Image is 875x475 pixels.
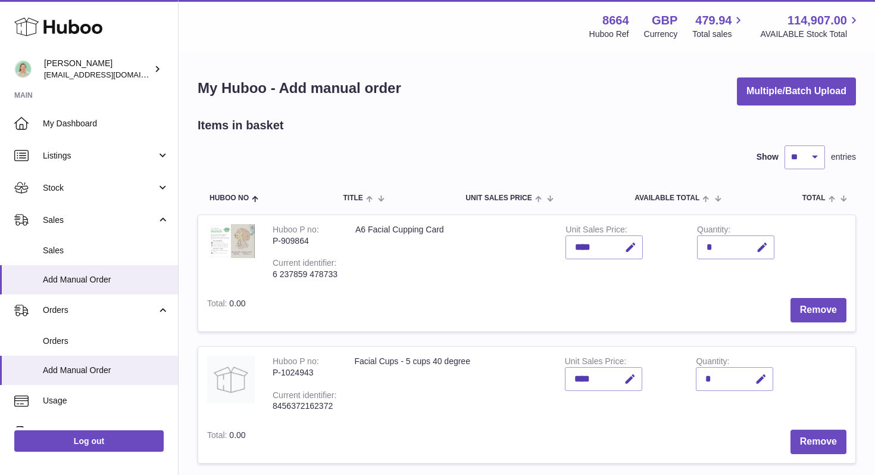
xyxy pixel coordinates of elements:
span: 0.00 [229,430,245,440]
span: Orders [43,305,157,316]
span: Add Manual Order [43,365,169,376]
label: Total [207,430,229,443]
label: Unit Sales Price [565,356,626,369]
td: A6 Facial Cupping Card [346,215,557,289]
div: [PERSON_NAME] [44,58,151,80]
span: 114,907.00 [787,13,847,29]
div: Huboo P no [273,356,319,369]
button: Remove [790,430,846,454]
label: Quantity [697,225,730,237]
strong: 8664 [602,13,629,29]
span: entries [831,151,856,163]
div: 8456372162372 [273,401,336,412]
label: Show [757,151,779,163]
span: 0.00 [229,299,245,308]
a: Log out [14,430,164,452]
label: Unit Sales Price [565,225,627,237]
span: Listings [43,150,157,162]
span: Unit Sales Price [465,194,532,202]
div: P-909864 [273,235,337,247]
span: Total [802,194,826,202]
div: Huboo Ref [589,29,629,40]
span: AVAILABLE Total [635,194,699,202]
div: Currency [644,29,678,40]
span: Usage [43,395,169,406]
td: Facial Cups - 5 cups 40 degree [345,347,555,421]
span: AVAILABLE Stock Total [760,29,861,40]
div: Huboo P no [273,225,319,237]
span: Total sales [692,29,745,40]
span: Sales [43,245,169,256]
span: 479.94 [695,13,732,29]
span: My Dashboard [43,118,169,129]
div: Current identifier [273,258,336,271]
div: Current identifier [273,390,336,403]
span: Title [343,194,362,202]
strong: GBP [652,13,677,29]
button: Multiple/Batch Upload [737,77,856,105]
span: Add Manual Order [43,274,169,285]
button: Remove [790,298,846,322]
span: Sales [43,215,157,226]
span: Huboo no [210,194,249,202]
div: P-1024943 [273,367,336,378]
div: 6 237859 478733 [273,269,337,280]
span: Orders [43,336,169,347]
img: A6 Facial Cupping Card [207,224,255,258]
span: [EMAIL_ADDRESS][DOMAIN_NAME] [44,70,175,79]
img: Facial Cups - 5 cups 40 degree [207,356,255,403]
a: 114,907.00 AVAILABLE Stock Total [760,13,861,40]
h2: Items in basket [198,117,284,134]
h1: My Huboo - Add manual order [198,79,401,98]
label: Total [207,299,229,311]
span: Stock [43,182,157,194]
a: 479.94 Total sales [692,13,745,40]
label: Quantity [696,356,729,369]
img: hello@thefacialcuppingexpert.com [14,60,32,78]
